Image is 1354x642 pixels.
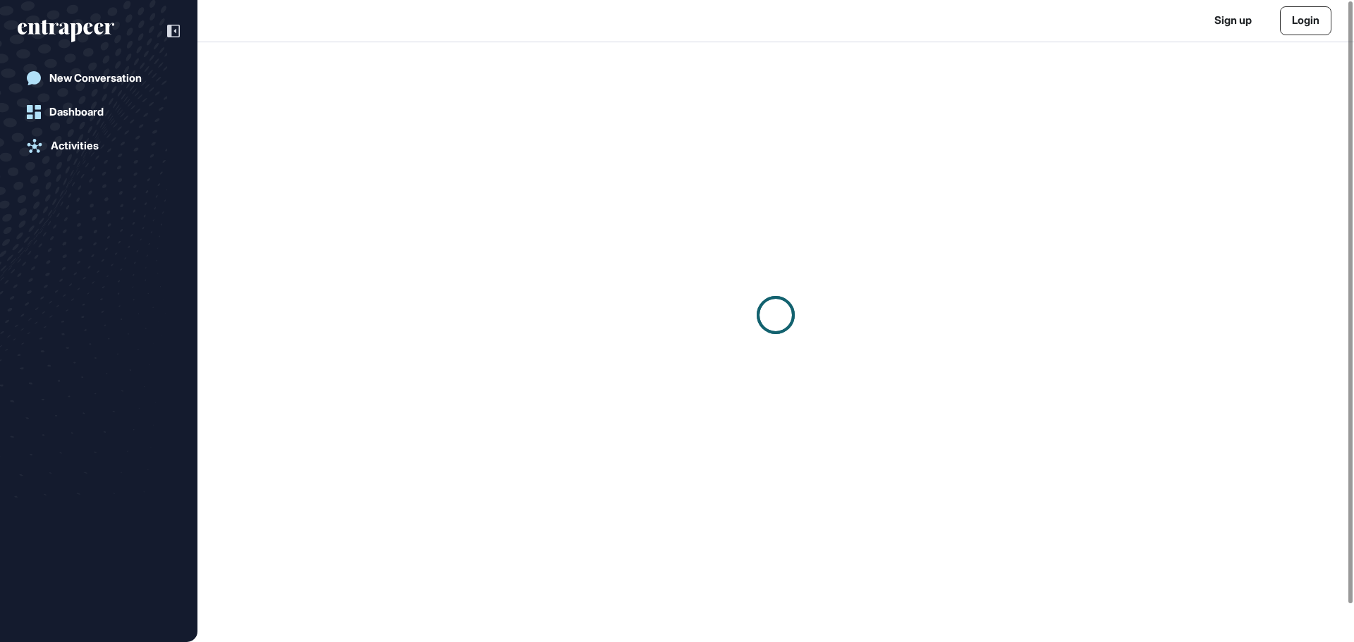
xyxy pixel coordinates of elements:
[1214,13,1252,29] a: Sign up
[18,20,114,42] div: entrapeer-logo
[51,140,99,152] div: Activities
[1280,6,1331,35] a: Login
[49,106,104,118] div: Dashboard
[49,72,142,85] div: New Conversation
